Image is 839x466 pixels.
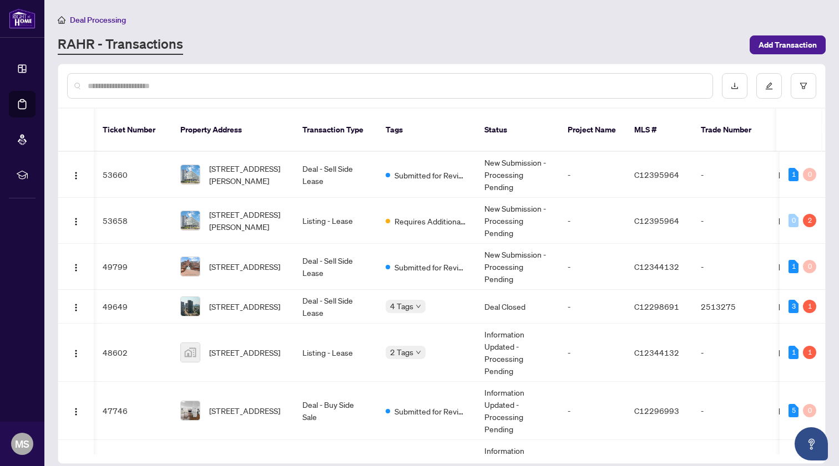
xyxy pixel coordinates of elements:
[634,406,679,416] span: C12296993
[294,152,377,198] td: Deal - Sell Side Lease
[390,346,413,359] span: 2 Tags
[476,290,559,324] td: Deal Closed
[476,244,559,290] td: New Submission - Processing Pending
[395,169,467,181] span: Submitted for Review
[294,382,377,440] td: Deal - Buy Side Sale
[476,382,559,440] td: Information Updated - Processing Pending
[476,109,559,152] th: Status
[171,109,294,152] th: Property Address
[559,290,625,324] td: -
[634,347,679,357] span: C12344132
[789,260,798,273] div: 1
[634,216,679,226] span: C12395964
[294,324,377,382] td: Listing - Lease
[209,346,280,359] span: [STREET_ADDRESS]
[181,165,200,184] img: thumbnail-img
[789,214,798,227] div: 0
[67,298,85,315] button: Logo
[209,208,285,233] span: [STREET_ADDRESS][PERSON_NAME]
[416,304,421,309] span: down
[692,198,770,244] td: -
[72,407,80,416] img: Logo
[789,404,798,417] div: 5
[377,109,476,152] th: Tags
[294,244,377,290] td: Deal - Sell Side Lease
[692,109,770,152] th: Trade Number
[72,217,80,226] img: Logo
[395,215,467,227] span: Requires Additional Docs
[94,244,171,290] td: 49799
[72,263,80,272] img: Logo
[692,290,770,324] td: 2513275
[789,300,798,313] div: 3
[800,82,807,90] span: filter
[731,82,739,90] span: download
[395,405,467,417] span: Submitted for Review
[559,152,625,198] td: -
[803,214,816,227] div: 2
[803,346,816,359] div: 1
[72,303,80,312] img: Logo
[634,170,679,180] span: C12395964
[789,346,798,359] div: 1
[559,382,625,440] td: -
[181,343,200,362] img: thumbnail-img
[58,35,183,55] a: RAHR - Transactions
[294,290,377,324] td: Deal - Sell Side Lease
[803,260,816,273] div: 0
[803,300,816,313] div: 1
[634,301,679,311] span: C12298691
[181,211,200,230] img: thumbnail-img
[15,436,29,452] span: MS
[803,404,816,417] div: 0
[94,152,171,198] td: 53660
[67,212,85,229] button: Logo
[692,324,770,382] td: -
[765,82,773,90] span: edit
[559,198,625,244] td: -
[94,382,171,440] td: 47746
[94,198,171,244] td: 53658
[416,350,421,355] span: down
[395,261,467,273] span: Submitted for Review
[209,404,280,417] span: [STREET_ADDRESS]
[559,109,625,152] th: Project Name
[181,257,200,276] img: thumbnail-img
[759,36,817,54] span: Add Transaction
[795,427,828,460] button: Open asap
[67,402,85,419] button: Logo
[476,324,559,382] td: Information Updated - Processing Pending
[476,198,559,244] td: New Submission - Processing Pending
[791,73,816,99] button: filter
[476,152,559,198] td: New Submission - Processing Pending
[294,109,377,152] th: Transaction Type
[559,324,625,382] td: -
[803,168,816,181] div: 0
[559,244,625,290] td: -
[72,171,80,180] img: Logo
[789,168,798,181] div: 1
[9,8,36,29] img: logo
[67,344,85,361] button: Logo
[94,290,171,324] td: 49649
[209,300,280,313] span: [STREET_ADDRESS]
[209,162,285,187] span: [STREET_ADDRESS][PERSON_NAME]
[294,198,377,244] td: Listing - Lease
[692,382,770,440] td: -
[692,152,770,198] td: -
[625,109,692,152] th: MLS #
[692,244,770,290] td: -
[70,15,126,25] span: Deal Processing
[181,401,200,420] img: thumbnail-img
[722,73,747,99] button: download
[58,16,65,24] span: home
[634,262,679,272] span: C12344132
[390,300,413,313] span: 4 Tags
[209,260,280,273] span: [STREET_ADDRESS]
[181,297,200,316] img: thumbnail-img
[94,109,171,152] th: Ticket Number
[67,258,85,275] button: Logo
[72,349,80,358] img: Logo
[756,73,782,99] button: edit
[94,324,171,382] td: 48602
